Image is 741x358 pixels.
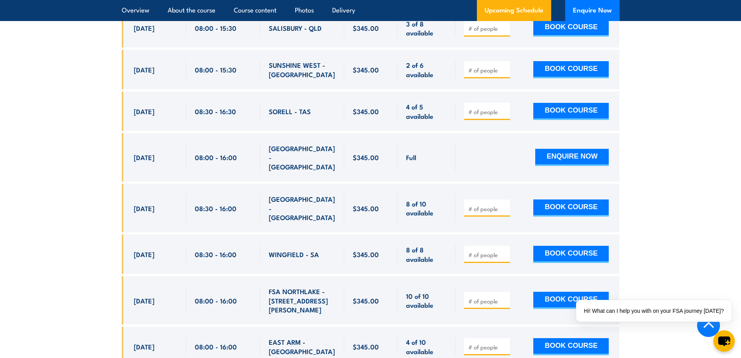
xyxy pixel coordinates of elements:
span: 08:30 - 16:00 [195,250,236,259]
input: # of people [468,205,507,213]
span: SUNSHINE WEST - [GEOGRAPHIC_DATA] [269,60,336,79]
span: 2 of 6 available [406,60,447,79]
input: # of people [468,108,507,116]
span: [DATE] [134,153,154,162]
input: # of people [468,343,507,351]
span: [DATE] [134,250,154,259]
span: [DATE] [134,107,154,116]
span: [DATE] [134,23,154,32]
span: 4 of 5 available [406,102,447,120]
span: 4 of 10 available [406,337,447,356]
span: 08:30 - 16:30 [195,107,236,116]
button: BOOK COURSE [533,246,609,263]
input: # of people [468,66,507,74]
button: BOOK COURSE [533,292,609,309]
span: $345.00 [353,204,379,213]
button: ENQUIRE NOW [535,149,609,166]
span: 3 of 8 available [406,19,447,37]
span: EAST ARM - [GEOGRAPHIC_DATA] [269,337,336,356]
span: $345.00 [353,296,379,305]
span: 08:00 - 15:30 [195,23,236,32]
input: # of people [468,25,507,32]
span: [DATE] [134,342,154,351]
button: BOOK COURSE [533,338,609,355]
span: SORELL - TAS [269,107,311,116]
span: [GEOGRAPHIC_DATA] - [GEOGRAPHIC_DATA] [269,144,336,171]
span: 8 of 8 available [406,245,447,263]
button: BOOK COURSE [533,61,609,78]
span: $345.00 [353,65,379,74]
span: 08:30 - 16:00 [195,204,236,213]
button: BOOK COURSE [533,19,609,37]
span: $345.00 [353,250,379,259]
button: BOOK COURSE [533,103,609,120]
input: # of people [468,251,507,259]
span: 8 of 10 available [406,199,447,217]
span: 08:00 - 15:30 [195,65,236,74]
span: [DATE] [134,65,154,74]
button: chat-button [713,330,735,352]
div: Hi! What can I help you with on your FSA journey [DATE]? [576,300,732,322]
span: $345.00 [353,153,379,162]
span: 08:00 - 16:00 [195,342,237,351]
span: 08:00 - 16:00 [195,296,237,305]
span: $345.00 [353,107,379,116]
button: BOOK COURSE [533,199,609,217]
span: [DATE] [134,296,154,305]
span: $345.00 [353,342,379,351]
span: [DATE] [134,204,154,213]
input: # of people [468,297,507,305]
span: FSA NORTHLAKE - [STREET_ADDRESS][PERSON_NAME] [269,287,336,314]
span: [GEOGRAPHIC_DATA] - [GEOGRAPHIC_DATA] [269,194,336,222]
span: Full [406,153,416,162]
span: WINGFIELD - SA [269,250,319,259]
span: 10 of 10 available [406,291,447,310]
span: 08:00 - 16:00 [195,153,237,162]
span: $345.00 [353,23,379,32]
span: SALISBURY - QLD [269,23,322,32]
